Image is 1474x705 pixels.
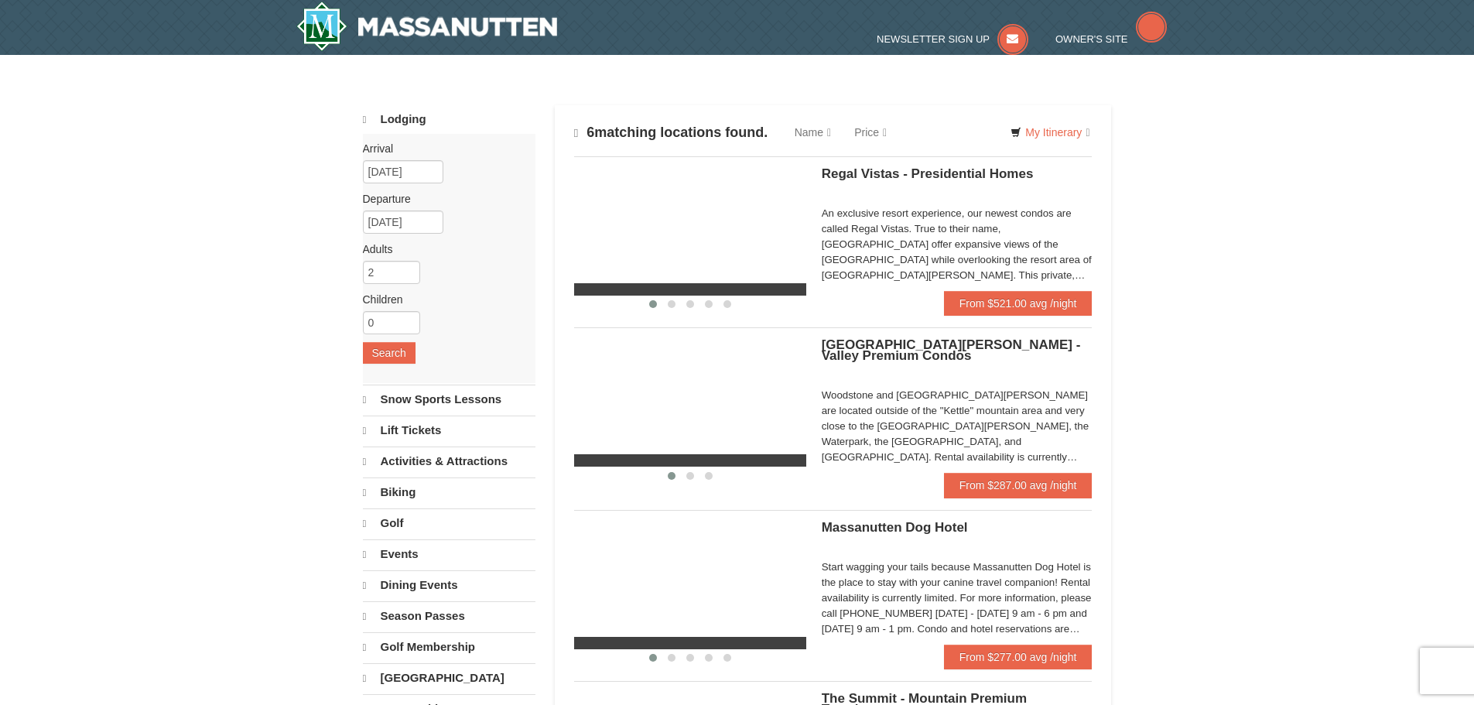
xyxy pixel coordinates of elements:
a: Name [783,117,843,148]
label: Children [363,292,524,307]
a: My Itinerary [1000,121,1100,144]
button: Search [363,342,416,364]
a: Golf [363,508,535,538]
label: Arrival [363,141,524,156]
a: Lodging [363,105,535,134]
a: Massanutten Resort [296,2,558,51]
a: From $277.00 avg /night [944,645,1093,669]
a: Owner's Site [1055,33,1167,45]
a: From $287.00 avg /night [944,473,1093,498]
label: Departure [363,191,524,207]
label: Adults [363,241,524,257]
span: [GEOGRAPHIC_DATA][PERSON_NAME] - Valley Premium Condos [822,337,1081,363]
img: Massanutten Resort Logo [296,2,558,51]
a: Dining Events [363,570,535,600]
span: Newsletter Sign Up [877,33,990,45]
div: Start wagging your tails because Massanutten Dog Hotel is the place to stay with your canine trav... [822,560,1093,637]
div: An exclusive resort experience, our newest condos are called Regal Vistas. True to their name, [G... [822,206,1093,283]
a: Lift Tickets [363,416,535,445]
a: Golf Membership [363,632,535,662]
a: Season Passes [363,601,535,631]
span: Regal Vistas - Presidential Homes [822,166,1034,181]
a: Events [363,539,535,569]
a: Snow Sports Lessons [363,385,535,414]
a: Newsletter Sign Up [877,33,1028,45]
a: From $521.00 avg /night [944,291,1093,316]
span: Massanutten Dog Hotel [822,520,968,535]
a: Price [843,117,898,148]
a: Activities & Attractions [363,447,535,476]
div: Woodstone and [GEOGRAPHIC_DATA][PERSON_NAME] are located outside of the "Kettle" mountain area an... [822,388,1093,465]
a: Biking [363,477,535,507]
a: [GEOGRAPHIC_DATA] [363,663,535,693]
span: Owner's Site [1055,33,1128,45]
